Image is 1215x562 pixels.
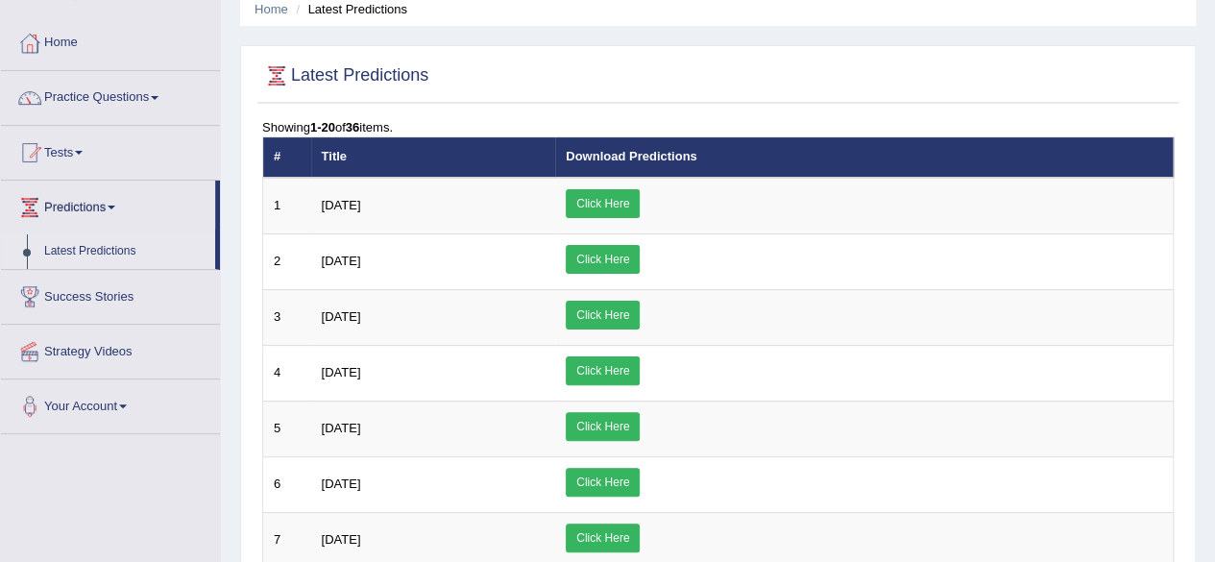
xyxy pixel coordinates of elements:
[36,234,215,269] a: Latest Predictions
[566,524,640,552] a: Click Here
[555,137,1173,178] th: Download Predictions
[322,254,361,268] span: [DATE]
[322,476,361,491] span: [DATE]
[322,421,361,435] span: [DATE]
[1,379,220,428] a: Your Account
[322,532,361,547] span: [DATE]
[263,233,311,289] td: 2
[1,325,220,373] a: Strategy Videos
[566,301,640,330] a: Click Here
[566,468,640,497] a: Click Here
[1,181,215,229] a: Predictions
[566,356,640,385] a: Click Here
[263,137,311,178] th: #
[566,412,640,441] a: Click Here
[346,120,359,134] b: 36
[263,178,311,234] td: 1
[310,120,335,134] b: 1-20
[255,2,288,16] a: Home
[263,456,311,512] td: 6
[322,309,361,324] span: [DATE]
[566,245,640,274] a: Click Here
[1,270,220,318] a: Success Stories
[262,118,1174,136] div: Showing of items.
[263,289,311,345] td: 3
[263,401,311,456] td: 5
[1,71,220,119] a: Practice Questions
[262,61,428,90] h2: Latest Predictions
[566,189,640,218] a: Click Here
[1,16,220,64] a: Home
[1,126,220,174] a: Tests
[322,365,361,379] span: [DATE]
[311,137,556,178] th: Title
[263,345,311,401] td: 4
[322,198,361,212] span: [DATE]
